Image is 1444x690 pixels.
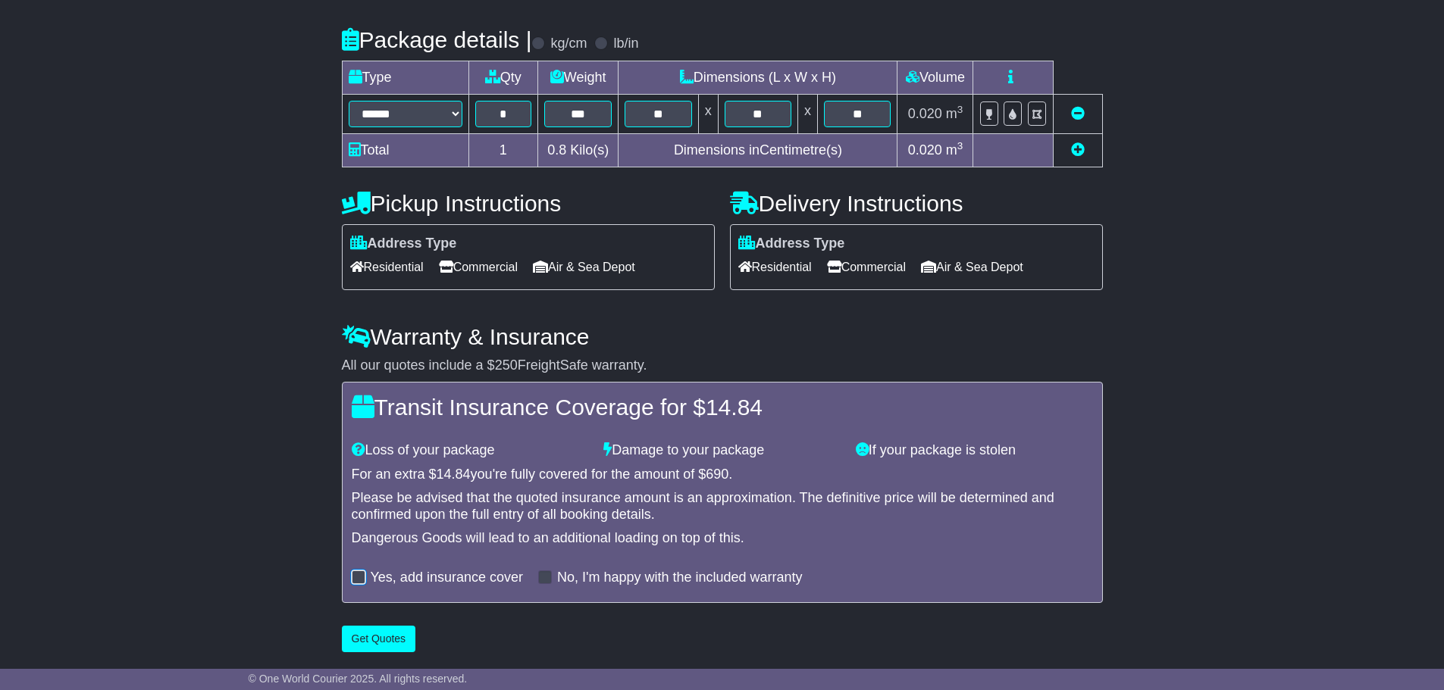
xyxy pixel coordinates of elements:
[698,94,718,133] td: x
[738,255,812,279] span: Residential
[538,133,619,167] td: Kilo(s)
[342,324,1103,349] h4: Warranty & Insurance
[730,191,1103,216] h4: Delivery Instructions
[342,626,416,652] button: Get Quotes
[921,255,1023,279] span: Air & Sea Depot
[342,191,715,216] h4: Pickup Instructions
[827,255,906,279] span: Commercial
[342,27,532,52] h4: Package details |
[437,467,471,482] span: 14.84
[352,395,1093,420] h4: Transit Insurance Coverage for $
[798,94,818,133] td: x
[371,570,523,586] label: Yes, add insurance cover
[495,357,518,373] span: 250
[342,357,1103,374] div: All our quotes include a $ FreightSafe warranty.
[1071,142,1085,158] a: Add new item
[908,106,942,121] span: 0.020
[738,236,845,252] label: Address Type
[946,142,963,158] span: m
[352,490,1093,523] div: Please be advised that the quoted insurance amount is an approximation. The definitive price will...
[468,133,538,167] td: 1
[706,395,763,420] span: 14.84
[848,442,1101,459] div: If your package is stolen
[350,236,457,252] label: Address Type
[342,61,468,94] td: Type
[613,36,638,52] label: lb/in
[957,104,963,115] sup: 3
[619,133,897,167] td: Dimensions in Centimetre(s)
[342,133,468,167] td: Total
[352,467,1093,483] div: For an extra $ you're fully covered for the amount of $ .
[946,106,963,121] span: m
[547,142,566,158] span: 0.8
[619,61,897,94] td: Dimensions (L x W x H)
[557,570,803,586] label: No, I'm happy with the included warranty
[439,255,518,279] span: Commercial
[550,36,587,52] label: kg/cm
[350,255,424,279] span: Residential
[352,530,1093,547] div: Dangerous Goods will lead to an additional loading on top of this.
[908,142,942,158] span: 0.020
[596,442,848,459] div: Damage to your package
[897,61,973,94] td: Volume
[249,673,468,685] span: © One World Courier 2025. All rights reserved.
[1071,106,1085,121] a: Remove this item
[468,61,538,94] td: Qty
[538,61,619,94] td: Weight
[533,255,635,279] span: Air & Sea Depot
[957,140,963,151] sup: 3
[706,467,728,482] span: 690
[344,442,597,459] div: Loss of your package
